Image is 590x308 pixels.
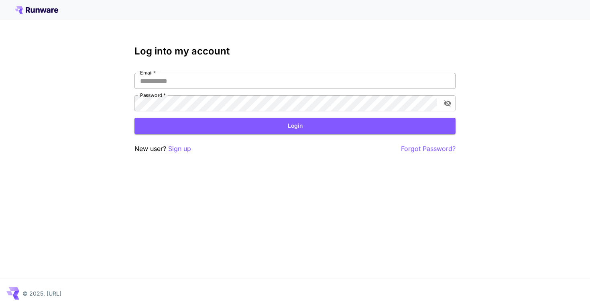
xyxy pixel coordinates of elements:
button: Forgot Password? [401,144,456,154]
p: © 2025, [URL] [22,289,61,298]
label: Email [140,69,156,76]
label: Password [140,92,166,99]
button: Login [134,118,456,134]
button: Sign up [168,144,191,154]
button: toggle password visibility [440,96,455,111]
p: New user? [134,144,191,154]
h3: Log into my account [134,46,456,57]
